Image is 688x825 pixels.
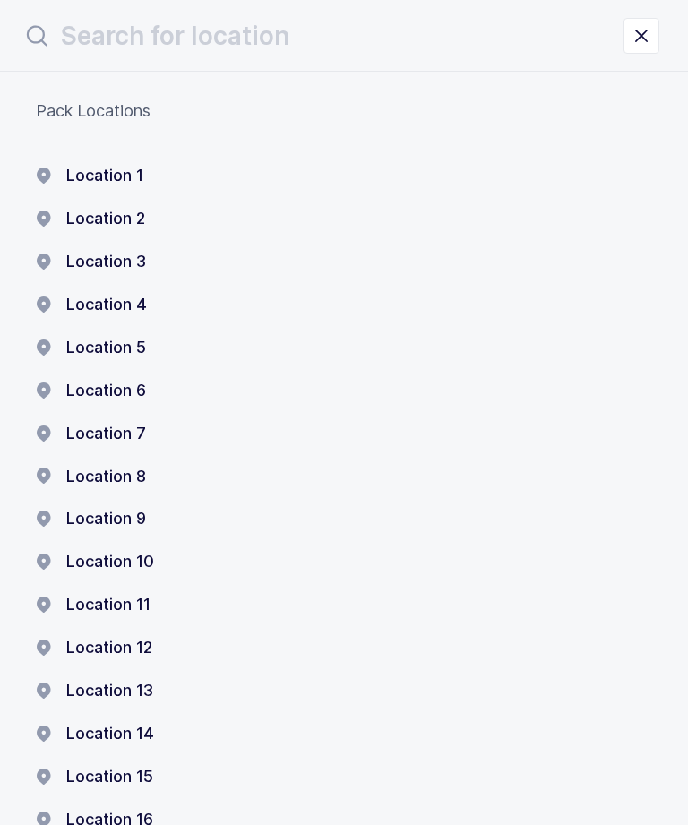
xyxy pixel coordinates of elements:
[36,466,146,487] button: Location 8
[36,423,146,444] button: Location 7
[36,637,152,658] button: Location 12
[36,251,146,272] button: Location 3
[36,208,145,229] button: Location 2
[36,766,153,787] button: Location 15
[36,165,143,186] button: Location 1
[36,551,154,572] button: Location 10
[36,594,150,615] button: Location 11
[36,337,146,358] button: Location 5
[36,723,154,744] button: Location 14
[623,18,659,54] button: close drawer
[36,294,147,315] button: Location 4
[36,508,146,529] button: Location 9
[21,14,623,57] input: Search for location
[36,100,652,122] div: Pack Locations
[36,380,146,401] button: Location 6
[36,680,153,701] button: Location 13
